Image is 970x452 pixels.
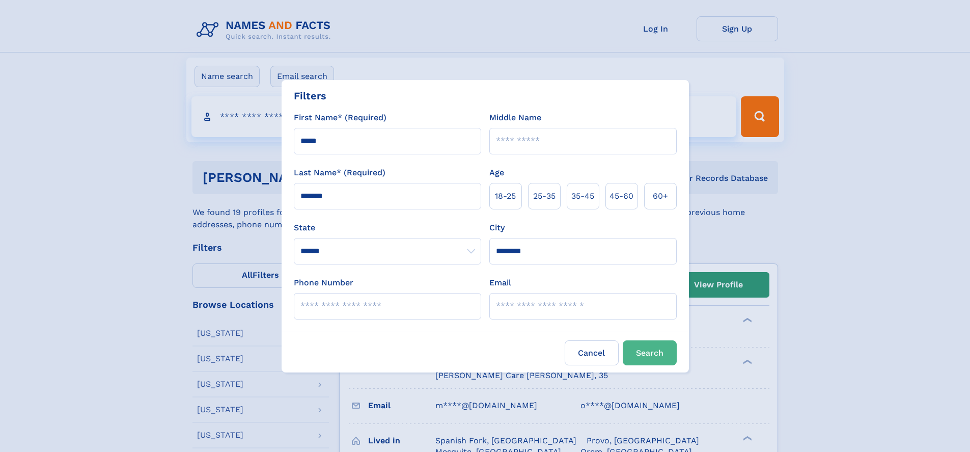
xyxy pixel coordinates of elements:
label: Middle Name [489,112,541,124]
label: City [489,222,505,234]
span: 60+ [653,190,668,202]
button: Search [623,340,677,365]
label: Last Name* (Required) [294,167,385,179]
span: 25‑35 [533,190,556,202]
span: 35‑45 [571,190,594,202]
label: Cancel [565,340,619,365]
span: 45‑60 [609,190,633,202]
label: Age [489,167,504,179]
span: 18‑25 [495,190,516,202]
label: First Name* (Required) [294,112,386,124]
label: Email [489,277,511,289]
div: Filters [294,88,326,103]
label: Phone Number [294,277,353,289]
label: State [294,222,481,234]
